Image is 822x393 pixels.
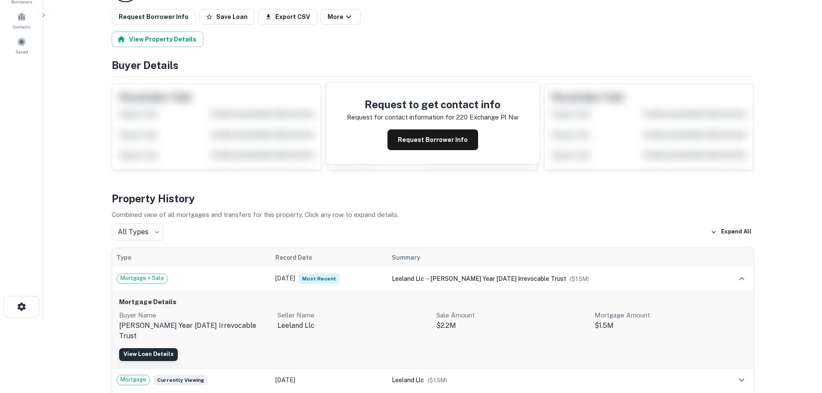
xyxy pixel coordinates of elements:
[595,310,746,321] p: Mortgage Amount
[570,276,589,282] span: ($ 1.5M )
[392,377,424,384] span: leeland llc
[119,348,178,361] a: View Loan Details
[119,310,271,321] p: Buyer Name
[595,321,746,331] p: $1.5M
[392,274,712,283] div: →
[16,48,28,55] span: Saved
[199,9,255,25] button: Save Loan
[387,129,478,150] button: Request Borrower Info
[387,248,716,267] th: Summary
[119,297,746,307] h6: Mortgage Details
[734,373,749,387] button: expand row
[392,275,424,282] span: leeland llc
[347,97,519,112] h4: Request to get contact info
[112,223,164,241] div: All Types
[112,9,195,25] button: Request Borrower Info
[271,248,387,267] th: Record Date
[154,375,208,385] span: Currently viewing
[271,368,387,392] td: [DATE]
[277,310,429,321] p: Seller Name
[112,191,754,206] h4: Property History
[13,23,30,30] span: Contacts
[299,274,340,284] span: Most Recent
[112,248,271,267] th: Type
[112,57,754,73] h4: Buyer Details
[258,9,317,25] button: Export CSV
[779,324,822,365] iframe: Chat Widget
[271,267,387,290] td: [DATE]
[709,226,754,239] button: Expand All
[436,321,588,331] p: $2.2M
[456,112,519,123] p: 220 exchange pl nw
[3,34,41,57] a: Saved
[428,377,447,384] span: ($ 1.5M )
[117,274,167,283] span: Mortgage + Sale
[112,210,754,220] p: Combined view of all mortgages and transfers for this property. Click any row to expand details.
[430,275,566,282] span: [PERSON_NAME] year [DATE] irrevocable trust
[117,375,150,384] span: Mortgage
[3,9,41,32] a: Contacts
[734,271,749,286] button: expand row
[321,9,361,25] button: More
[277,321,429,331] p: leeland llc
[112,31,203,47] button: View Property Details
[347,112,454,123] p: Request for contact information for
[119,321,271,341] p: [PERSON_NAME] year [DATE] irrevocable trust
[436,310,588,321] p: Sale Amount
